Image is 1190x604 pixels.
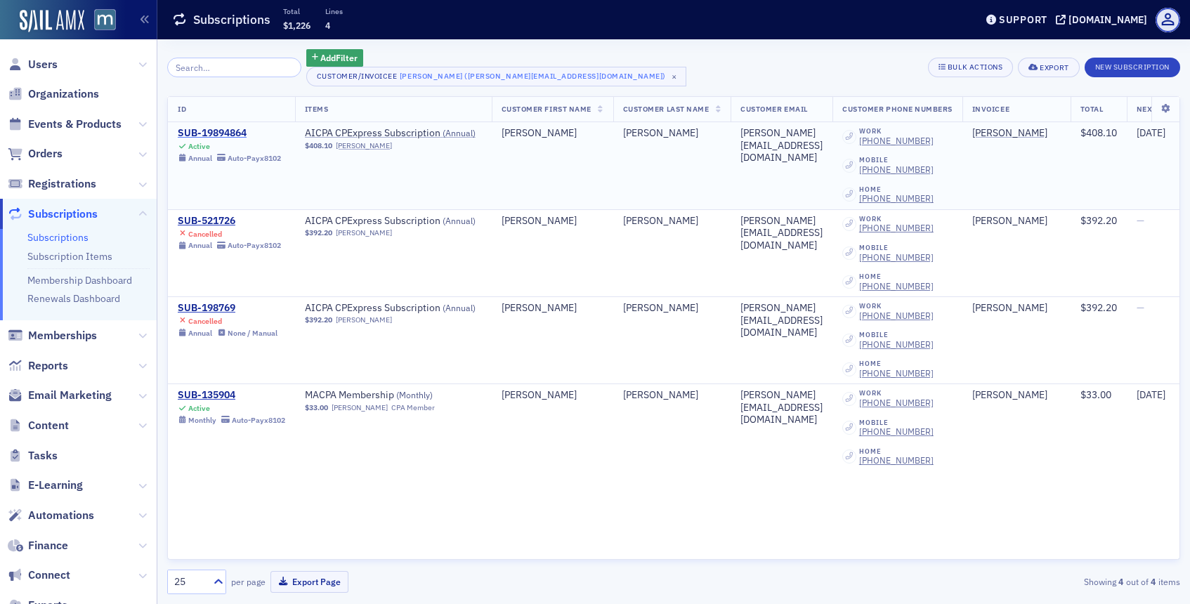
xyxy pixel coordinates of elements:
[220,6,247,32] button: Home
[228,241,281,250] div: Auto-Pay x8102
[20,10,84,32] img: SailAMX
[8,418,69,433] a: Content
[305,403,328,412] span: $33.00
[28,328,97,343] span: Memberships
[306,67,686,86] button: Customer/Invoicee[PERSON_NAME] ([PERSON_NAME][EMAIL_ADDRESS][DOMAIN_NAME])×
[27,231,89,244] a: Subscriptions
[188,317,222,326] div: Cancelled
[502,215,603,228] div: [PERSON_NAME]
[28,448,58,464] span: Tasks
[972,389,1061,402] span: Jim Walters
[502,389,603,402] div: [PERSON_NAME]
[28,478,83,493] span: E-Learning
[336,141,392,150] a: [PERSON_NAME]
[28,508,94,523] span: Automations
[859,164,934,175] a: [PHONE_NUMBER]
[972,215,1061,228] span: Jim Walters
[859,223,934,233] a: [PHONE_NUMBER]
[283,6,310,16] p: Total
[27,250,112,263] a: Subscription Items
[28,418,69,433] span: Content
[231,575,266,588] label: per page
[623,389,721,402] div: [PERSON_NAME]
[27,274,132,287] a: Membership Dashboard
[859,127,934,136] div: work
[859,455,934,466] a: [PHONE_NUMBER]
[11,204,270,315] div: Aidan says…
[623,215,721,228] div: [PERSON_NAME]
[1137,214,1144,227] span: —
[443,302,476,313] span: ( Annual )
[8,117,122,132] a: Events & Products
[859,426,934,437] a: [PHONE_NUMBER]
[9,6,36,32] button: go back
[928,58,1013,77] button: Bulk Actions
[859,389,934,398] div: work
[44,460,55,471] button: Emoji picker
[305,215,482,228] span: AICPA CPExpress Subscription
[232,416,285,425] div: Auto-Pay x8102
[325,20,330,31] span: 4
[972,127,1047,140] a: [PERSON_NAME]
[178,215,281,228] div: SUB-521726
[668,70,681,83] span: ×
[8,57,58,72] a: Users
[89,460,100,471] button: Start recording
[859,368,934,379] div: [PHONE_NUMBER]
[40,8,63,30] img: Profile image for Operator
[28,86,99,102] span: Organizations
[8,388,112,403] a: Email Marketing
[283,20,310,31] span: $1,226
[305,141,332,150] span: $408.10
[188,241,212,250] div: Annual
[305,127,482,140] span: AICPA CPExpress Subscription
[859,419,934,427] div: mobile
[247,6,272,31] div: Close
[859,398,934,408] div: [PHONE_NUMBER]
[859,193,934,204] div: [PHONE_NUMBER]
[502,127,603,140] div: [PERSON_NAME]
[400,69,666,83] div: [PERSON_NAME] ([PERSON_NAME][EMAIL_ADDRESS][DOMAIN_NAME])
[972,302,1061,315] span: Jim Walters
[62,323,259,350] div: I appreciate you good man as always! I will keep that in mind moving forward!
[972,104,1009,114] span: Invoicee
[178,127,281,140] div: SUB-19894864
[68,18,175,32] p: The team can also help
[8,146,63,162] a: Orders
[8,86,99,102] a: Organizations
[859,281,934,291] a: [PHONE_NUMBER]
[188,230,222,239] div: Cancelled
[28,176,96,192] span: Registrations
[305,302,482,315] span: AICPA CPExpress Subscription
[1080,388,1111,401] span: $33.00
[94,9,116,31] img: SailAMX
[1056,15,1152,25] button: [DOMAIN_NAME]
[859,185,934,194] div: home
[22,379,219,406] div: Glad to help, that was a weird one. Have a good one!
[740,127,823,164] div: [PERSON_NAME][EMAIL_ADDRESS][DOMAIN_NAME]
[972,215,1047,228] a: [PERSON_NAME]
[305,104,329,114] span: Items
[305,315,332,324] span: $392.20
[852,575,1180,588] div: Showing out of items
[8,538,68,553] a: Finance
[740,215,823,252] div: [PERSON_NAME][EMAIL_ADDRESS][DOMAIN_NAME]
[859,331,934,339] div: mobile
[228,154,281,163] div: Auto-Pay x8102
[8,448,58,464] a: Tasks
[193,11,270,28] h1: Subscriptions
[22,212,219,295] div: On an order every time the order items are saved it recalculates the price, even if nothing was c...
[8,567,70,583] a: Connect
[1137,301,1144,314] span: —
[972,389,1047,402] div: [PERSON_NAME]
[28,57,58,72] span: Users
[623,127,721,140] div: [PERSON_NAME]
[1040,64,1068,72] div: Export
[12,431,269,454] textarea: Message…
[28,567,70,583] span: Connect
[1080,104,1104,114] span: Total
[306,49,364,67] button: AddFilter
